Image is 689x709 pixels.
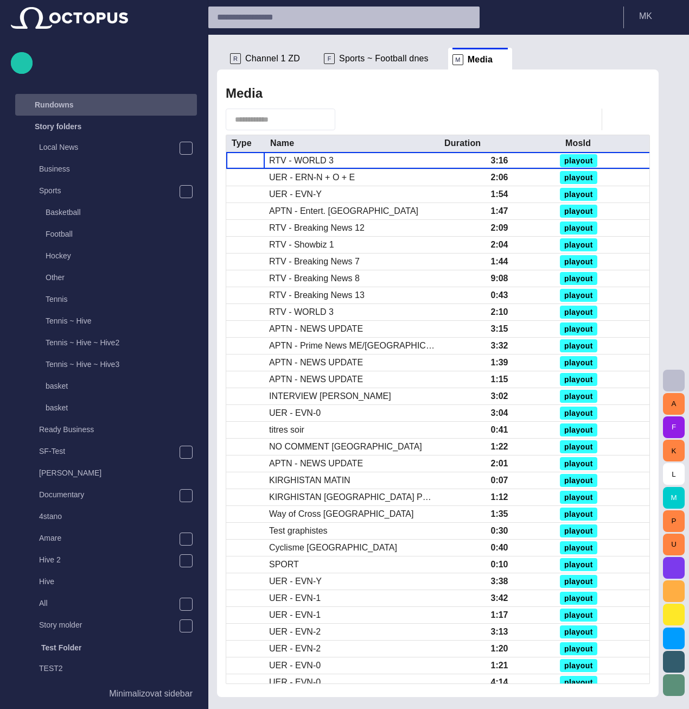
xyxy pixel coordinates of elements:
[564,662,593,669] span: playout
[269,559,299,571] div: SPORT
[269,256,360,268] div: RTV - Breaking News 7
[490,357,508,369] div: 1:39
[17,572,197,593] div: Hive
[663,463,685,485] button: L
[39,446,179,457] p: SF-Test
[11,7,128,29] img: Octopus News Room
[269,323,363,335] div: APTN - NEWS UPDATE
[663,534,685,555] button: U
[17,159,197,181] div: Business
[490,609,508,621] div: 1:17
[24,246,197,268] div: Hockey
[39,489,179,500] p: Documentary
[320,48,448,69] div: FSports ~ Football dnes
[663,393,685,415] button: A
[564,174,593,181] span: playout
[564,426,593,434] span: playout
[564,359,593,366] span: playout
[490,491,508,503] div: 1:12
[490,643,508,655] div: 1:20
[490,374,508,385] div: 1:15
[232,138,252,149] div: Type
[269,222,365,234] div: RTV - Breaking News 12
[490,407,508,419] div: 3:04
[490,256,508,268] div: 1:44
[324,53,335,64] p: F
[24,376,197,398] div: basket
[564,325,593,333] span: playout
[46,381,197,391] p: basket
[226,48,320,69] div: RChannel 1 ZD
[490,289,508,301] div: 0:43
[269,474,350,486] div: KIRGHISTAN MATIN
[269,340,435,352] div: APTN - Prime News ME/EUROPE
[444,138,481,149] div: Duration
[269,239,334,251] div: RTV - Showbiz 1
[269,525,328,537] div: Test graphistes
[39,554,179,565] p: Hive 2
[564,376,593,383] span: playout
[39,619,179,630] p: Story molder
[46,250,197,261] p: Hockey
[269,508,413,520] div: Way of Cross Jerusalem
[490,542,508,554] div: 0:40
[109,687,193,700] p: Minimalizovat sidebar
[269,407,321,419] div: UER - EVN-0
[39,576,197,587] p: Hive
[564,393,593,400] span: playout
[46,229,197,239] p: Football
[24,224,197,246] div: Football
[269,441,422,453] div: NO COMMENT LIBAN
[17,593,197,615] div: All
[24,398,197,420] div: basket
[564,645,593,653] span: playout
[269,660,321,672] div: UER - EVN-0
[17,659,197,680] div: TEST2
[269,289,365,301] div: RTV - Breaking News 13
[39,467,197,478] p: [PERSON_NAME]
[663,440,685,461] button: K
[564,578,593,585] span: playout
[490,559,508,571] div: 0:10
[24,311,197,333] div: Tennis ~ Hive
[270,138,294,149] div: Name
[269,458,363,470] div: APTN - NEWS UPDATE
[17,550,197,572] div: Hive 2
[269,609,321,621] div: UER - EVN-1
[564,224,593,232] span: playout
[269,306,334,318] div: RTV - WORLD 3
[24,333,197,354] div: Tennis ~ Hive ~ Hive2
[17,441,197,463] div: SF-Test
[269,188,322,200] div: UER - EVN-Y
[24,289,197,311] div: Tennis
[46,359,197,370] p: Tennis ~ Hive ~ Hive3
[564,544,593,552] span: playout
[490,525,508,537] div: 0:30
[230,53,241,64] p: R
[564,191,593,198] span: playout
[17,463,197,485] div: [PERSON_NAME]
[564,477,593,484] span: playout
[564,561,593,568] span: playout
[663,510,685,532] button: P
[46,337,197,348] p: Tennis ~ Hive ~ Hive2
[564,157,593,164] span: playout
[35,99,74,110] p: Rundowns
[468,54,493,65] span: Media
[490,306,508,318] div: 2:10
[564,275,593,282] span: playout
[490,508,508,520] div: 1:35
[490,273,508,284] div: 9:08
[226,86,263,101] h2: Media
[24,268,197,289] div: Other
[24,354,197,376] div: Tennis ~ Hive ~ Hive3
[490,458,508,470] div: 2:01
[39,424,197,435] p: Ready Business
[564,409,593,417] span: playout
[269,374,363,385] div: APTN - NEWS UPDATE
[269,357,363,369] div: APTN - NEWS UPDATE
[39,511,197,522] p: 4stano
[564,594,593,602] span: playout
[490,626,508,638] div: 3:13
[39,163,197,174] p: Business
